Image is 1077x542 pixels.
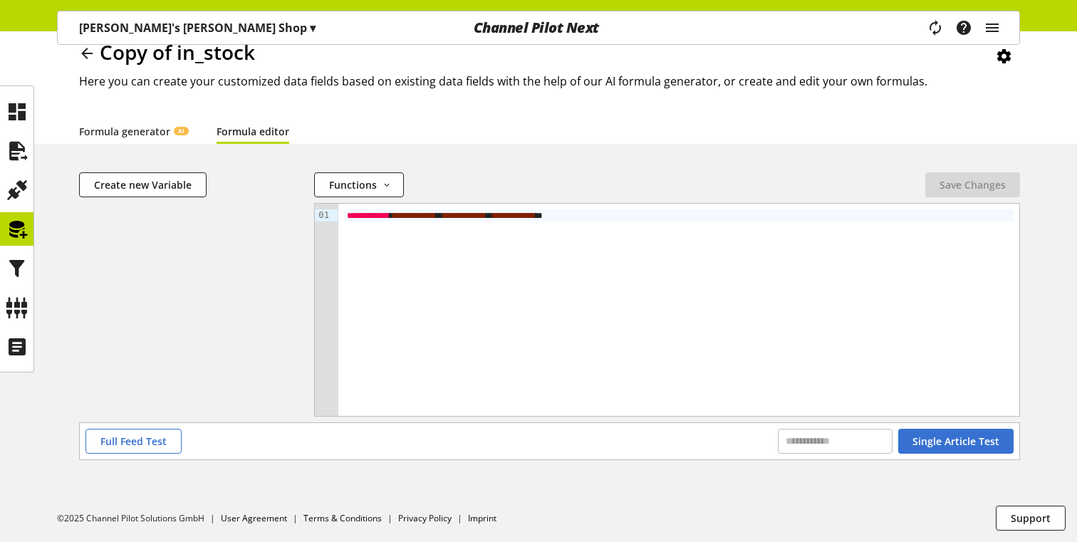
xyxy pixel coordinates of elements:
span: AI [178,127,184,135]
a: Terms & Conditions [303,512,382,524]
span: Single Article Test [912,434,999,449]
button: Support [996,506,1066,531]
span: ▾ [310,20,316,36]
a: Formula generatorAI [79,124,188,139]
button: Save Changes [925,172,1020,197]
h2: Here you can create your customized data fields based on existing data fields with the help of ou... [79,73,1020,90]
p: [PERSON_NAME]'s [PERSON_NAME] Shop [79,19,316,36]
button: Create new Variable [79,172,207,197]
button: Single Article Test [898,429,1014,454]
a: User Agreement [221,512,287,524]
button: Functions [314,172,403,197]
button: Full Feed Test [85,429,182,454]
span: Create new Variable [94,177,192,192]
span: Copy of in_stock [100,38,255,66]
div: 01 [315,209,331,222]
a: Privacy Policy [398,512,452,524]
span: Support [1011,511,1051,526]
li: ©2025 Channel Pilot Solutions GmbH [57,512,221,525]
span: Full Feed Test [100,434,167,449]
span: Save Changes [940,177,1006,192]
a: Formula editor [217,124,289,139]
a: Imprint [468,512,496,524]
span: Functions [329,177,377,192]
nav: main navigation [57,11,1020,45]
